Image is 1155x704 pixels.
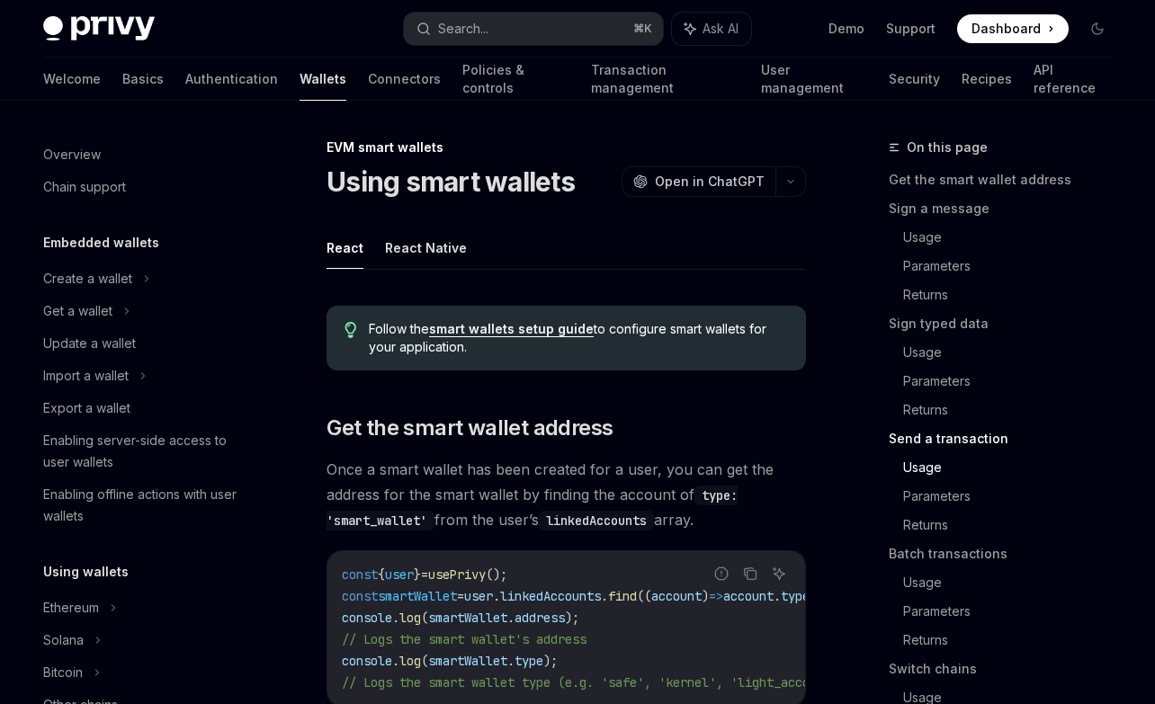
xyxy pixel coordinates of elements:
span: smartWallet [428,610,507,626]
a: Parameters [903,597,1126,626]
span: user [464,588,493,604]
div: Enabling server-side access to user wallets [43,430,248,473]
span: account [723,588,774,604]
a: Get the smart wallet address [889,165,1126,194]
a: Enabling server-side access to user wallets [29,424,259,478]
span: ( [421,653,428,669]
a: User management [761,58,866,101]
span: type [515,653,543,669]
span: . [392,653,399,669]
button: Report incorrect code [710,562,733,585]
div: Ethereum [43,597,99,619]
span: Once a smart wallet has been created for a user, you can get the address for the smart wallet by ... [327,457,806,532]
div: Bitcoin [43,662,83,683]
button: React Native [385,227,467,269]
a: Returns [903,511,1126,539]
button: Ask AI [672,13,751,45]
span: Ask AI [703,20,739,38]
span: => [709,588,723,604]
div: Import a wallet [43,365,129,387]
div: Search... [438,18,488,40]
span: Get the smart wallet address [327,414,613,442]
span: find [608,588,637,604]
a: API reference [1034,58,1112,101]
span: address [515,610,565,626]
span: const [342,588,378,604]
div: Get a wallet [43,300,112,322]
a: Switch chains [889,655,1126,683]
span: smartWallet [428,653,507,669]
button: Open in ChatGPT [622,166,775,197]
span: type [781,588,810,604]
a: Returns [903,281,1126,309]
a: Update a wallet [29,327,259,360]
a: Usage [903,223,1126,252]
span: usePrivy [428,566,486,583]
span: linkedAccounts [500,588,601,604]
span: ) [702,588,709,604]
a: Dashboard [957,14,1069,43]
a: Chain support [29,171,259,203]
span: log [399,610,421,626]
span: account [651,588,702,604]
span: On this page [907,137,988,158]
span: // Logs the smart wallet's address [342,631,586,647]
span: ); [565,610,579,626]
span: = [457,588,464,604]
h5: Using wallets [43,561,129,583]
a: Usage [903,338,1126,367]
h1: Using smart wallets [327,165,575,198]
a: Support [886,20,936,38]
span: Open in ChatGPT [655,173,765,191]
span: ⌘ K [633,22,652,36]
span: console [342,653,392,669]
div: Overview [43,144,101,165]
button: React [327,227,363,269]
a: Welcome [43,58,101,101]
span: } [414,566,421,583]
span: const [342,566,378,583]
span: Dashboard [971,20,1041,38]
a: Security [889,58,940,101]
a: Usage [903,568,1126,597]
span: . [601,588,608,604]
a: Parameters [903,367,1126,396]
span: . [507,653,515,669]
a: Export a wallet [29,392,259,424]
a: Connectors [368,58,441,101]
span: console [342,610,392,626]
span: . [493,588,500,604]
a: Authentication [185,58,278,101]
span: . [507,610,515,626]
span: user [385,566,414,583]
a: Parameters [903,252,1126,281]
a: Sign a message [889,194,1126,223]
button: Toggle dark mode [1083,14,1112,43]
a: Policies & controls [462,58,569,101]
span: (); [486,566,507,583]
a: Parameters [903,482,1126,511]
span: ( [421,610,428,626]
a: Send a transaction [889,424,1126,453]
a: Transaction management [591,58,739,101]
a: Sign typed data [889,309,1126,338]
span: ); [543,653,558,669]
a: Batch transactions [889,539,1126,568]
span: log [399,653,421,669]
img: dark logo [43,16,155,41]
a: Basics [122,58,164,101]
div: Chain support [43,176,126,198]
svg: Tip [345,322,357,338]
a: Returns [903,396,1126,424]
a: Enabling offline actions with user wallets [29,478,259,532]
span: (( [637,588,651,604]
div: Export a wallet [43,397,130,419]
span: smartWallet [378,588,457,604]
div: Enabling offline actions with user wallets [43,484,248,527]
code: linkedAccounts [539,511,654,530]
a: Overview [29,138,259,171]
h5: Embedded wallets [43,232,159,254]
a: Returns [903,626,1126,655]
a: smart wallets setup guide [429,321,594,337]
div: Create a wallet [43,268,132,290]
